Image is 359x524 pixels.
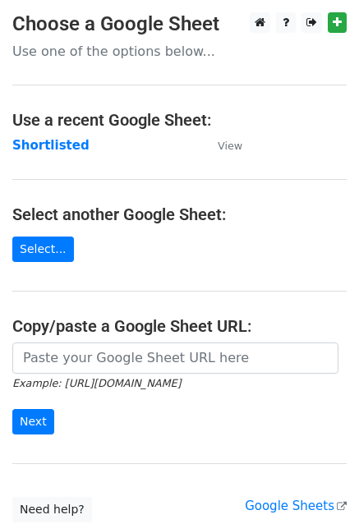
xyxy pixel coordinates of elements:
[12,138,90,153] a: Shortlisted
[12,43,347,60] p: Use one of the options below...
[12,110,347,130] h4: Use a recent Google Sheet:
[12,409,54,434] input: Next
[218,140,242,152] small: View
[12,12,347,36] h3: Choose a Google Sheet
[12,377,181,389] small: Example: [URL][DOMAIN_NAME]
[12,316,347,336] h4: Copy/paste a Google Sheet URL:
[245,499,347,513] a: Google Sheets
[201,138,242,153] a: View
[12,497,92,522] a: Need help?
[12,342,338,374] input: Paste your Google Sheet URL here
[12,237,74,262] a: Select...
[12,205,347,224] h4: Select another Google Sheet:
